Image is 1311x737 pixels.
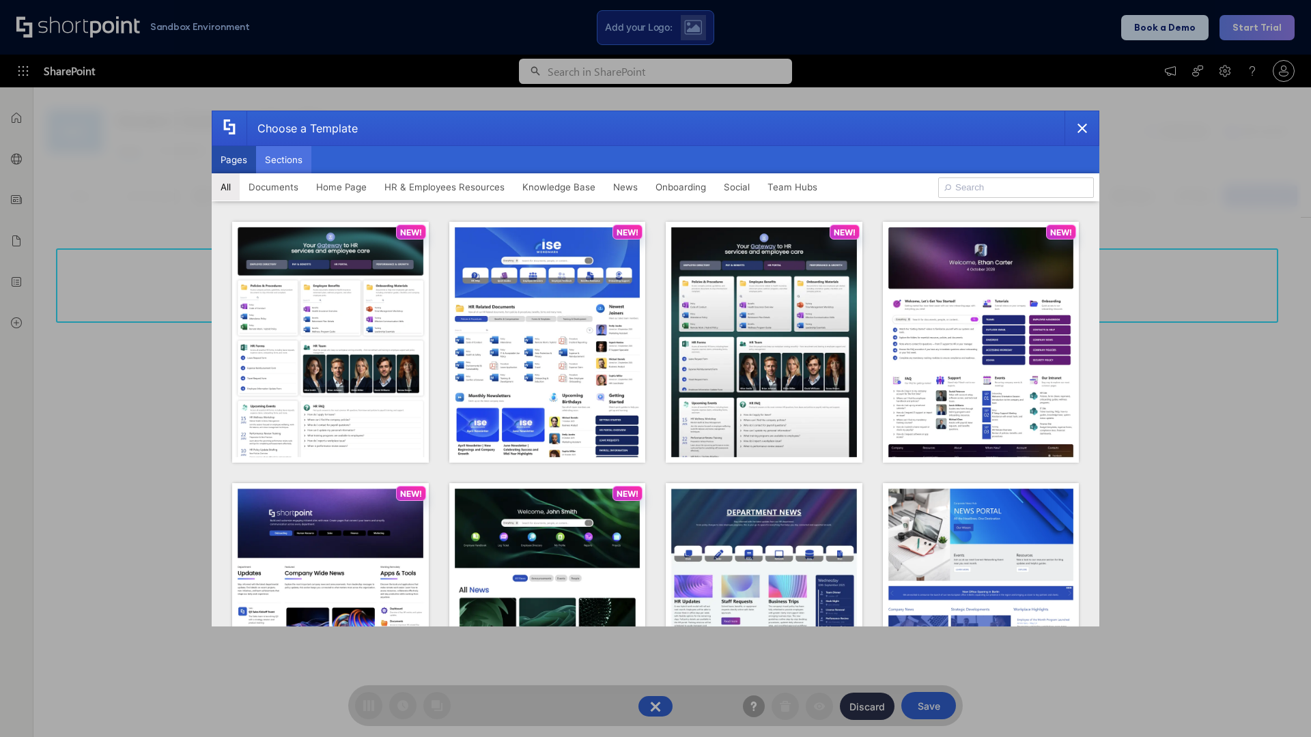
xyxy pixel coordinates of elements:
button: Sections [256,146,311,173]
iframe: Chat Widget [1065,579,1311,737]
button: Onboarding [647,173,715,201]
button: HR & Employees Resources [376,173,513,201]
div: Choose a Template [246,111,358,145]
button: Documents [240,173,307,201]
p: NEW! [1050,227,1072,237]
div: template selector [212,111,1099,626]
p: NEW! [617,227,638,237]
button: News [604,173,647,201]
button: Team Hubs [759,173,826,201]
button: Home Page [307,173,376,201]
p: NEW! [400,489,422,499]
button: Pages [212,146,256,173]
p: NEW! [834,227,856,237]
p: NEW! [400,227,422,237]
button: Social [715,173,759,201]
button: Knowledge Base [513,173,604,201]
button: All [212,173,240,201]
p: NEW! [617,489,638,499]
input: Search [938,177,1094,198]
